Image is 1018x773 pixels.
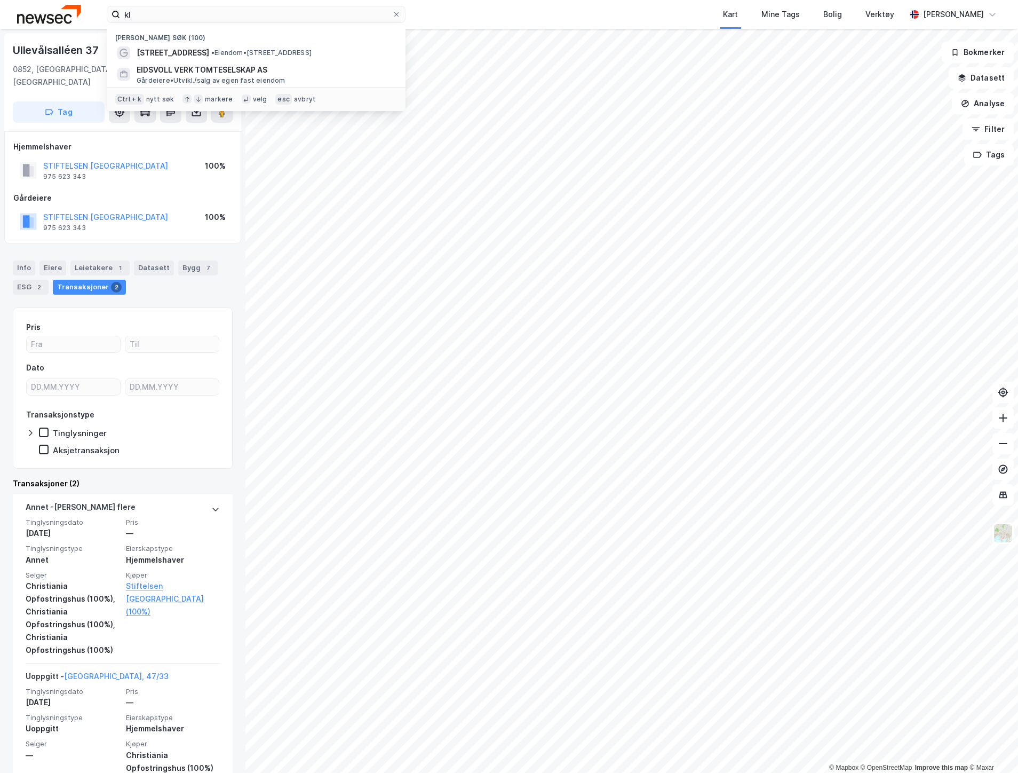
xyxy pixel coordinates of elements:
[26,518,120,527] span: Tinglysningsdato
[965,722,1018,773] iframe: Chat Widget
[115,263,125,273] div: 1
[26,605,120,631] div: Christiania Opfostringshus (100%),
[205,160,226,172] div: 100%
[211,49,312,57] span: Eiendom • [STREET_ADDRESS]
[942,42,1014,63] button: Bokmerker
[115,94,144,105] div: Ctrl + k
[53,445,120,455] div: Aksjetransaksjon
[26,554,120,566] div: Annet
[13,140,232,153] div: Hjemmelshaver
[126,696,220,709] div: —
[126,722,220,735] div: Hjemmelshaver
[26,696,120,709] div: [DATE]
[865,8,894,21] div: Verktøy
[761,8,800,21] div: Mine Tags
[26,527,120,540] div: [DATE]
[13,101,105,123] button: Tag
[53,428,107,438] div: Tinglysninger
[134,261,174,275] div: Datasett
[26,713,120,722] span: Tinglysningstype
[952,93,1014,114] button: Analyse
[126,713,220,722] span: Eierskapstype
[26,631,120,657] div: Christiania Opfostringshus (100%)
[120,6,392,22] input: Søk på adresse, matrikkel, gårdeiere, leietakere eller personer
[70,261,130,275] div: Leietakere
[26,749,120,762] div: —
[53,280,126,295] div: Transaksjoner
[27,336,120,352] input: Fra
[126,544,220,553] span: Eierskapstype
[253,95,267,104] div: velg
[203,263,213,273] div: 7
[26,687,120,696] span: Tinglysningsdato
[27,379,120,395] input: DD.MM.YYYY
[294,95,316,104] div: avbryt
[34,282,44,293] div: 2
[823,8,842,21] div: Bolig
[43,224,86,232] div: 975 623 343
[111,282,122,293] div: 2
[26,571,120,580] span: Selger
[949,67,1014,89] button: Datasett
[26,722,120,735] div: Uoppgitt
[126,739,220,748] span: Kjøper
[126,580,220,618] a: Stiftelsen [GEOGRAPHIC_DATA] (100%)
[13,192,232,204] div: Gårdeiere
[964,144,1014,165] button: Tags
[861,764,912,771] a: OpenStreetMap
[126,554,220,566] div: Hjemmelshaver
[205,95,233,104] div: markere
[26,361,44,374] div: Dato
[26,580,120,605] div: Christiania Opfostringshus (100%),
[13,63,152,89] div: 0852, [GEOGRAPHIC_DATA], [GEOGRAPHIC_DATA]
[126,527,220,540] div: —
[137,76,285,85] span: Gårdeiere • Utvikl./salg av egen fast eiendom
[126,571,220,580] span: Kjøper
[26,501,136,518] div: Annet - [PERSON_NAME] flere
[26,321,41,334] div: Pris
[43,172,86,181] div: 975 623 343
[923,8,984,21] div: [PERSON_NAME]
[64,672,169,681] a: [GEOGRAPHIC_DATA], 47/33
[723,8,738,21] div: Kart
[126,687,220,696] span: Pris
[965,722,1018,773] div: Kontrollprogram for chat
[829,764,858,771] a: Mapbox
[13,42,101,59] div: Ullevålsalléen 37
[993,523,1013,543] img: Z
[205,211,226,224] div: 100%
[963,119,1014,140] button: Filter
[211,49,214,57] span: •
[125,336,219,352] input: Til
[107,25,405,44] div: [PERSON_NAME] søk (100)
[137,46,209,59] span: [STREET_ADDRESS]
[126,518,220,527] span: Pris
[13,261,35,275] div: Info
[39,261,66,275] div: Eiere
[17,5,81,23] img: newsec-logo.f6e21ccffca1b3a03d2d.png
[137,64,393,76] span: EIDSVOLL VERK TOMTESELSKAP AS
[13,280,49,295] div: ESG
[26,670,169,687] div: Uoppgitt -
[26,739,120,748] span: Selger
[125,379,219,395] input: DD.MM.YYYY
[178,261,218,275] div: Bygg
[13,477,233,490] div: Transaksjoner (2)
[915,764,968,771] a: Improve this map
[146,95,174,104] div: nytt søk
[26,544,120,553] span: Tinglysningstype
[275,94,292,105] div: esc
[26,408,94,421] div: Transaksjonstype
